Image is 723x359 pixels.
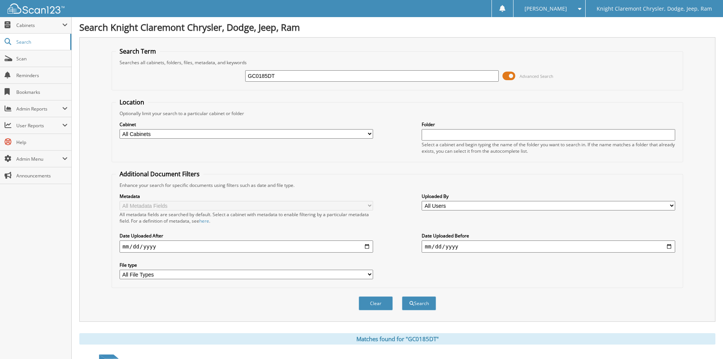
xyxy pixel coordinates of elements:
span: Bookmarks [16,89,68,95]
span: Advanced Search [520,73,553,79]
legend: Additional Document Filters [116,170,203,178]
span: Cabinets [16,22,62,28]
a: here [199,218,209,224]
label: File type [120,262,373,268]
span: Search [16,39,66,45]
label: Date Uploaded After [120,232,373,239]
div: Select a cabinet and begin typing the name of the folder you want to search in. If the name match... [422,141,675,154]
span: Admin Menu [16,156,62,162]
button: Clear [359,296,393,310]
label: Cabinet [120,121,373,128]
div: Matches found for "GC0185DT" [79,333,715,345]
span: User Reports [16,122,62,129]
legend: Search Term [116,47,160,55]
input: end [422,240,675,253]
span: Help [16,139,68,145]
img: scan123-logo-white.svg [8,3,65,14]
label: Folder [422,121,675,128]
label: Metadata [120,193,373,199]
button: Search [402,296,436,310]
h1: Search Knight Claremont Chrysler, Dodge, Jeep, Ram [79,21,715,33]
span: Knight Claremont Chrysler, Dodge, Jeep, Ram [597,6,712,11]
input: start [120,240,373,253]
label: Date Uploaded Before [422,232,675,239]
legend: Location [116,98,148,106]
div: Searches all cabinets, folders, files, metadata, and keywords [116,59,679,66]
span: Announcements [16,172,68,179]
span: Reminders [16,72,68,79]
label: Uploaded By [422,193,675,199]
div: All metadata fields are searched by default. Select a cabinet with metadata to enable filtering b... [120,211,373,224]
iframe: Chat Widget [685,323,723,359]
span: Scan [16,55,68,62]
span: Admin Reports [16,106,62,112]
div: Enhance your search for specific documents using filters such as date and file type. [116,182,679,188]
div: Optionally limit your search to a particular cabinet or folder [116,110,679,117]
span: [PERSON_NAME] [525,6,567,11]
